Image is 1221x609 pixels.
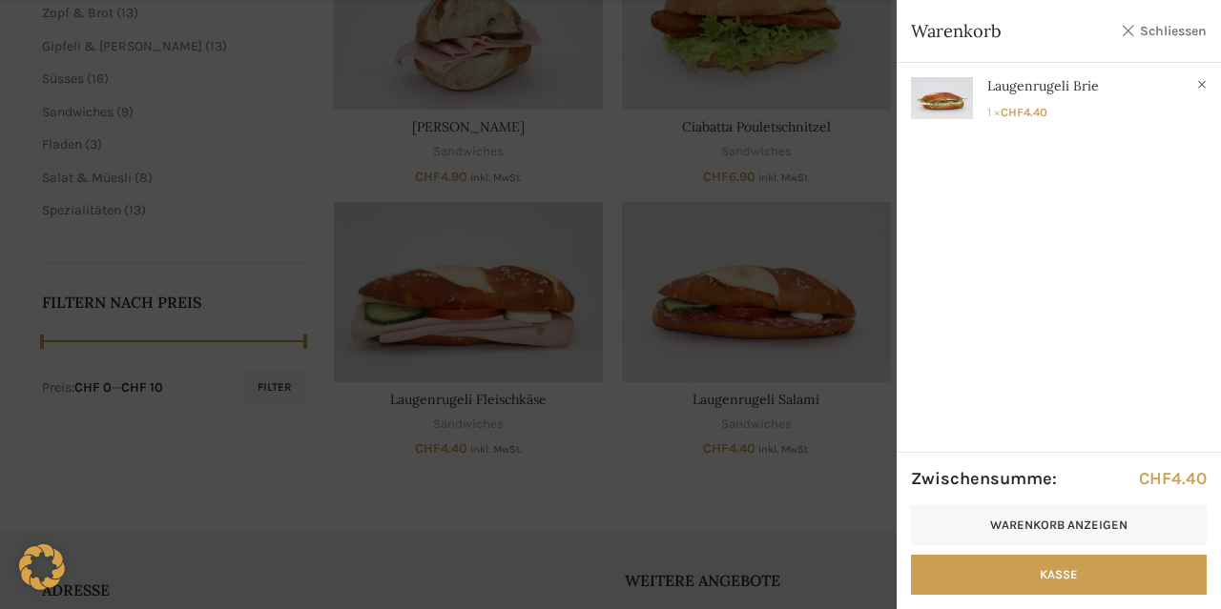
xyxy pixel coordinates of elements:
span: CHF [1139,468,1171,489]
a: Kasse [911,555,1207,595]
a: Warenkorb anzeigen [911,505,1207,545]
span: Warenkorb [911,19,1111,43]
bdi: 4.40 [1139,468,1207,489]
strong: Zwischensumme: [911,467,1057,491]
a: Laugenrugeli Brie aus dem Warenkorb entfernen [1192,75,1211,94]
a: Schliessen [1121,19,1207,43]
a: Anzeigen [897,63,1221,132]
